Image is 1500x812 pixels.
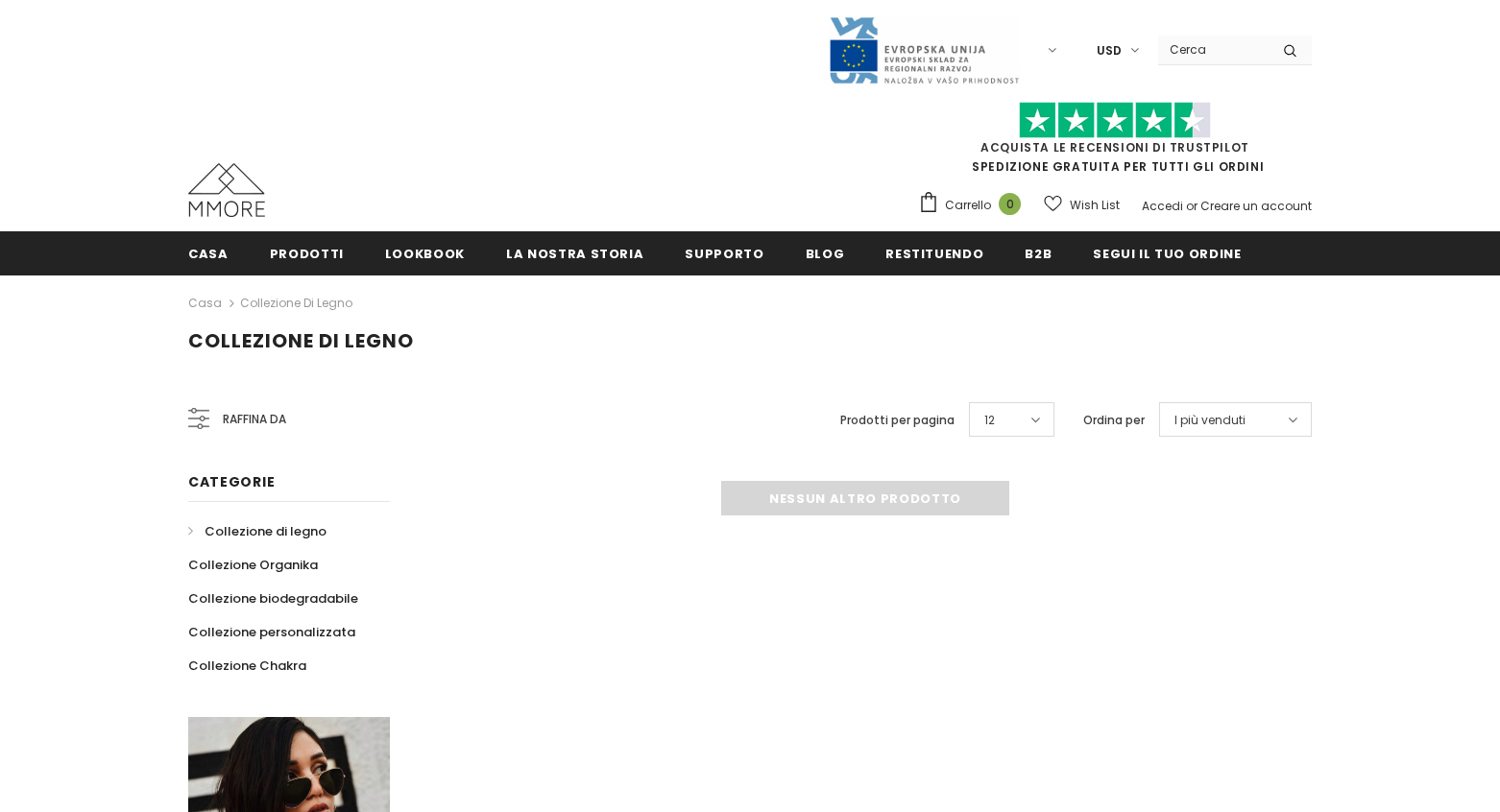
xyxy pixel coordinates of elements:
span: supporto [685,245,763,263]
a: Carrello 0 [918,191,1030,220]
a: Collezione di legno [240,295,352,311]
a: Wish List [1044,188,1120,222]
a: Restituendo [885,231,983,275]
img: Javni Razpis [828,15,1020,85]
span: Segui il tuo ordine [1093,245,1241,263]
span: SPEDIZIONE GRATUITA PER TUTTI GLI ORDINI [918,110,1312,175]
a: Collezione Organika [188,548,318,582]
span: 0 [999,193,1021,215]
img: Fidati di Pilot Stars [1019,102,1211,139]
a: Lookbook [385,231,465,275]
a: Javni Razpis [828,41,1020,58]
a: Collezione biodegradabile [188,582,358,615]
a: Collezione di legno [188,514,327,548]
span: B2B [1025,245,1052,263]
a: supporto [685,231,763,275]
a: B2B [1025,231,1052,275]
a: Casa [188,231,229,275]
a: Segui il tuo ordine [1093,231,1241,275]
span: Collezione Organika [188,556,318,574]
a: Prodotti [270,231,344,275]
span: 12 [984,411,995,430]
input: Search Site [1158,36,1269,63]
span: or [1186,198,1198,214]
span: Lookbook [385,245,465,263]
span: Collezione personalizzata [188,623,355,641]
a: Blog [806,231,845,275]
span: Raffina da [223,409,286,430]
span: Collezione Chakra [188,657,306,675]
a: Casa [188,292,222,315]
span: Collezione di legno [205,522,327,540]
a: Creare un account [1200,198,1312,214]
a: Accedi [1142,198,1183,214]
img: Casi MMORE [188,163,265,217]
span: Carrello [945,196,991,215]
span: Casa [188,245,229,263]
a: Acquista le recensioni di TrustPilot [980,139,1249,155]
label: Ordina per [1083,411,1145,430]
a: Collezione Chakra [188,649,306,682]
span: Collezione biodegradabile [188,589,358,608]
a: Collezione personalizzata [188,615,355,649]
span: Collezione di legno [188,327,414,354]
span: Categorie [188,472,275,491]
span: I più venduti [1174,411,1246,430]
span: Wish List [1070,196,1120,215]
span: USD [1097,41,1122,60]
span: Blog [806,245,845,263]
span: La nostra storia [506,245,643,263]
a: La nostra storia [506,231,643,275]
label: Prodotti per pagina [840,411,955,430]
span: Prodotti [270,245,344,263]
span: Restituendo [885,245,983,263]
